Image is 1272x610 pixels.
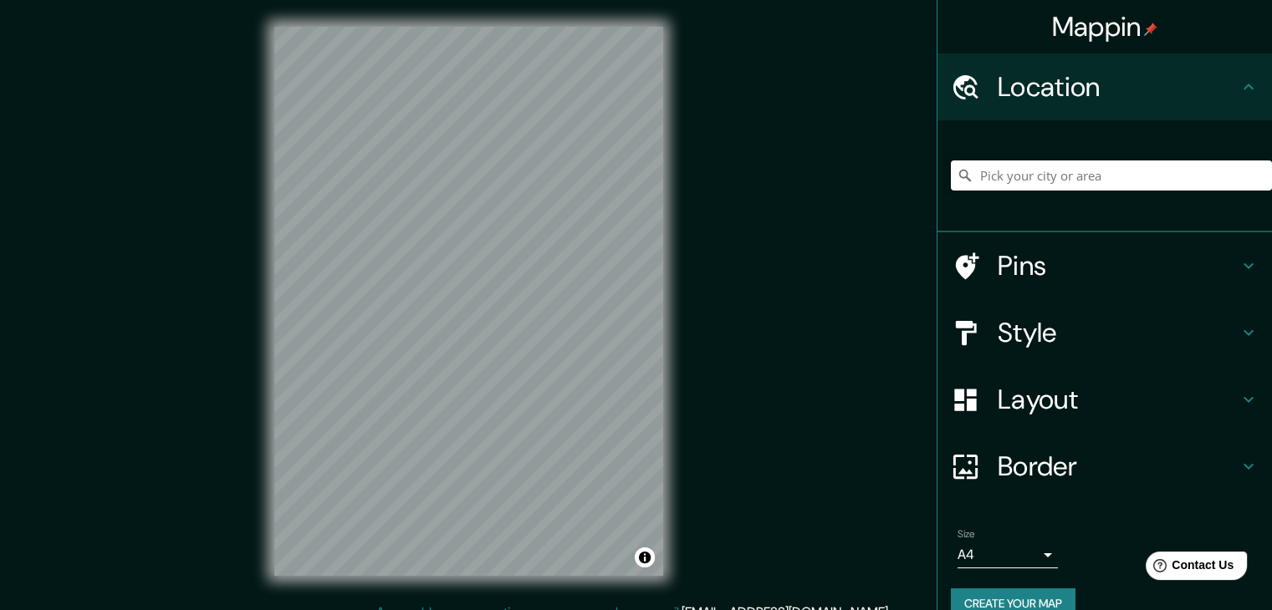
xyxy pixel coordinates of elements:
label: Size [958,527,975,541]
input: Pick your city or area [951,160,1272,191]
h4: Mappin [1052,10,1158,43]
h4: Border [998,450,1239,483]
img: pin-icon.png [1144,23,1157,36]
canvas: Map [274,27,663,576]
h4: Location [998,70,1239,104]
div: Border [937,433,1272,500]
div: A4 [958,541,1058,568]
iframe: Help widget launcher [1123,545,1254,592]
div: Pins [937,232,1272,299]
h4: Layout [998,383,1239,416]
div: Style [937,299,1272,366]
div: Location [937,53,1272,120]
h4: Style [998,316,1239,349]
div: Layout [937,366,1272,433]
button: Toggle attribution [635,547,655,567]
h4: Pins [998,249,1239,282]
